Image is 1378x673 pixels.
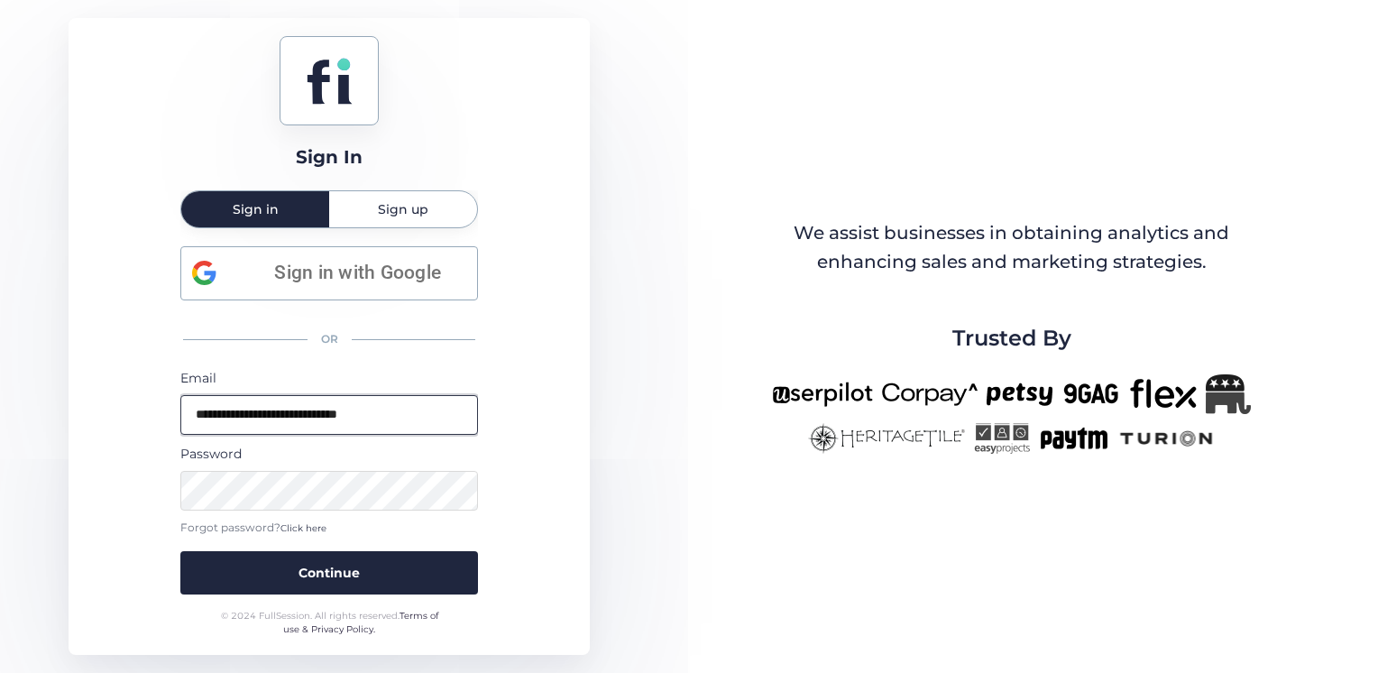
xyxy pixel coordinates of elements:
img: flex-new.png [1130,374,1197,414]
img: petsy-new.png [987,374,1052,414]
img: easyprojects-new.png [974,423,1030,454]
img: 9gag-new.png [1061,374,1121,414]
div: We assist businesses in obtaining analytics and enhancing sales and marketing strategies. [774,219,1250,276]
div: OR [180,320,478,359]
div: Password [180,444,478,464]
img: Republicanlogo-bw.png [1206,374,1251,414]
span: Sign up [378,203,428,216]
img: turion-new.png [1117,423,1216,454]
span: Trusted By [952,321,1071,355]
img: corpay-new.png [882,374,978,414]
div: Sign In [296,143,363,171]
span: Click here [280,522,326,534]
div: Email [180,368,478,388]
span: Continue [299,563,360,583]
span: Sign in [233,203,279,216]
img: userpilot-new.png [772,374,873,414]
a: Terms of use & Privacy Policy. [283,610,438,636]
img: heritagetile-new.png [808,423,965,454]
div: © 2024 FullSession. All rights reserved. [213,609,446,637]
img: paytm-new.png [1039,423,1108,454]
div: Forgot password? [180,520,478,537]
span: Sign in with Google [249,258,466,288]
button: Continue [180,551,478,595]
